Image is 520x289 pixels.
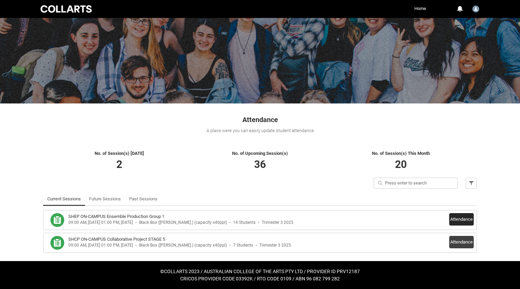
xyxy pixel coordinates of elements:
div: Trimester 3 2025 [259,243,291,248]
span: No. of Upcoming Session(s) [232,151,288,156]
li: Past Sessions [125,192,162,206]
div: A place were you can easily update student attendance [43,127,477,134]
span: No. of Session(s) This Month [372,151,430,156]
img: Emma.Valente [472,6,479,12]
button: Attendance [449,236,474,248]
span: Attendance [242,116,278,124]
a: Future Sessions [89,192,121,206]
div: Trimester 3 2025 [262,220,293,225]
div: 09:00 AM, [DATE] 01:00 PM, [DATE] [68,220,133,225]
div: 7 Students [233,243,253,248]
a: Home [413,3,428,14]
div: 14 Students [233,220,256,225]
h3: SHEP ON-CAMPUS Ensemble Production Group 1 [68,213,164,220]
a: Past Sessions [129,192,157,206]
span: 2 [116,158,122,170]
h3: SHCP ON-CAMPUS Collaborative Project STAGE 5 [68,236,165,243]
li: Current Sessions [43,192,85,206]
div: Black Box ([PERSON_NAME].) (capacity x40ppl) [139,243,227,248]
button: Filter [466,178,477,189]
span: No. of Session(s) [DATE] [95,151,144,156]
div: 09:00 AM, [DATE] 01:00 PM, [DATE] [68,243,133,248]
span: 20 [395,158,407,170]
div: Black Box ([PERSON_NAME].) (capacity x40ppl) [139,220,227,225]
span: 36 [254,158,266,170]
li: Future Sessions [85,192,125,206]
button: Attendance [449,213,474,226]
input: Press enter to search [374,178,458,189]
a: Current Sessions [47,192,81,206]
button: User Profile Emma.Valente [471,3,481,14]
